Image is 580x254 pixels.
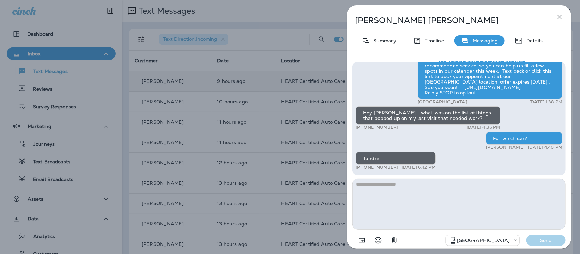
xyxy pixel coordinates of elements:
p: [DATE] 4:36 PM [467,125,500,130]
div: +1 (847) 262-3704 [446,236,519,244]
p: [PERSON_NAME] [486,145,525,150]
p: [GEOGRAPHIC_DATA] [418,99,467,105]
button: Select an emoji [371,234,385,247]
p: [DATE] 4:40 PM [528,145,562,150]
div: For which car? [486,132,562,145]
p: Messaging [469,38,498,43]
p: [PHONE_NUMBER] [356,125,398,130]
p: [PERSON_NAME] [PERSON_NAME] [355,16,541,25]
p: [DATE] 1:38 PM [529,99,562,105]
p: [GEOGRAPHIC_DATA] [457,238,510,243]
div: Tundra [356,152,436,165]
div: Hey [PERSON_NAME]....what was on the list of things that popped up on my last visit that needed w... [356,106,500,125]
p: Timeline [421,38,444,43]
p: [DATE] 6:42 PM [402,165,436,170]
p: Summary [370,38,396,43]
button: Add in a premade template [355,234,369,247]
div: Hi [PERSON_NAME], this is [PERSON_NAME] from HEART [GEOGRAPHIC_DATA]. We want to help you out wit... [418,43,562,99]
p: [PHONE_NUMBER] [356,165,398,170]
p: Details [523,38,543,43]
